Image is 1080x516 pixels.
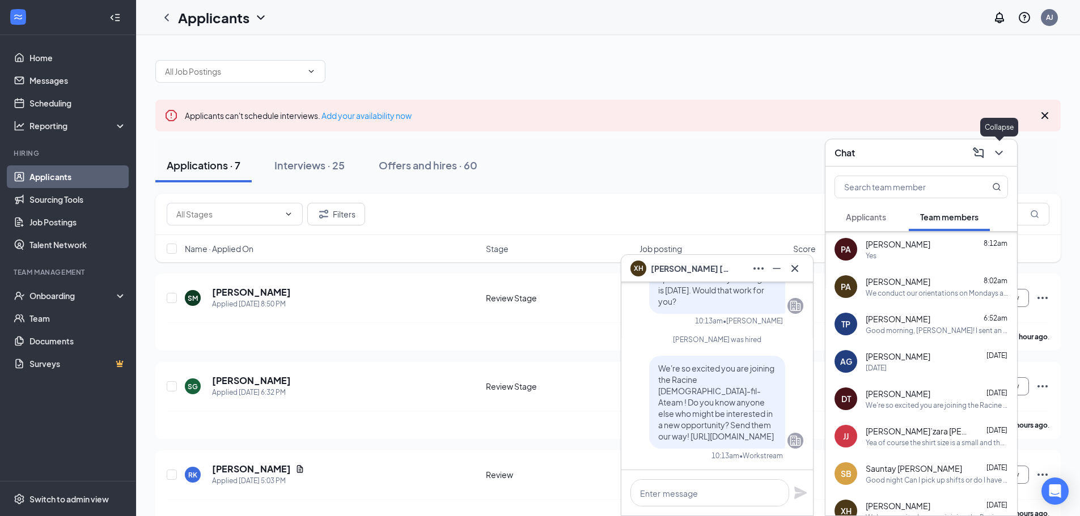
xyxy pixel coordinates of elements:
[866,463,962,474] span: Sauntay [PERSON_NAME]
[986,351,1007,360] span: [DATE]
[1046,12,1053,22] div: AJ
[284,210,293,219] svg: ChevronDown
[866,400,1008,410] div: We're so excited you are joining the Racine [DEMOGRAPHIC_DATA]-fil-Ateam ! Do you know anyone els...
[866,326,1008,335] div: Good morning, [PERSON_NAME]! I sent an email with links to create your accounts for the HS Team a...
[723,316,783,326] span: • [PERSON_NAME]
[212,463,291,475] h5: [PERSON_NAME]
[841,244,851,255] div: PA
[185,243,253,254] span: Name · Applied On
[980,118,1018,137] div: Collapse
[29,120,127,131] div: Reporting
[866,238,930,250] span: [PERSON_NAME]
[1018,11,1031,24] svg: QuestionInfo
[866,500,930,511] span: [PERSON_NAME]
[658,363,774,441] span: We're so excited you are joining the Racine [DEMOGRAPHIC_DATA]-fil-Ateam ! Do you know anyone els...
[866,351,930,362] span: [PERSON_NAME]
[212,286,291,298] h5: [PERSON_NAME]
[167,158,240,172] div: Applications · 7
[14,493,25,505] svg: Settings
[768,259,786,278] button: Minimize
[739,451,783,460] span: • Workstream
[835,147,855,159] h3: Chat
[14,290,25,301] svg: UserCheck
[789,299,802,313] svg: Company
[274,158,345,172] div: Interviews · 25
[29,165,126,188] a: Applicants
[178,8,249,27] h1: Applicants
[307,203,365,225] button: Filter Filters
[212,374,291,387] h5: [PERSON_NAME]
[793,243,816,254] span: Score
[920,212,979,222] span: Team members
[29,69,126,92] a: Messages
[841,318,850,330] div: TP
[486,381,633,392] div: Review Stage
[29,46,126,69] a: Home
[986,501,1007,509] span: [DATE]
[29,307,126,330] a: Team
[841,281,851,292] div: PA
[212,475,304,487] div: Applied [DATE] 5:03 PM
[254,11,268,24] svg: ChevronDown
[14,120,25,131] svg: Analysis
[379,158,477,172] div: Offers and hires · 60
[990,144,1008,162] button: ChevronDown
[794,486,807,500] svg: Plane
[986,389,1007,397] span: [DATE]
[1036,468,1049,481] svg: Ellipses
[164,109,178,122] svg: Error
[29,233,126,256] a: Talent Network
[486,469,633,480] div: Review
[639,243,682,254] span: Job posting
[749,259,768,278] button: Ellipses
[1010,421,1048,429] b: 4 hours ago
[12,11,24,23] svg: WorkstreamLogo
[212,298,291,310] div: Applied [DATE] 8:50 PM
[14,267,124,277] div: Team Management
[984,239,1007,248] span: 8:12am
[789,434,802,447] svg: Company
[840,356,852,367] div: AG
[631,335,803,344] div: [PERSON_NAME] was hired
[1041,477,1069,505] div: Open Intercom Messenger
[651,262,730,275] span: [PERSON_NAME] [PERSON_NAME]
[29,352,126,375] a: SurveysCrown
[1010,332,1048,341] b: an hour ago
[1030,210,1039,219] svg: MagnifyingGlass
[992,146,1006,160] svg: ChevronDown
[984,276,1007,285] span: 8:02am
[846,212,886,222] span: Applicants
[109,12,121,23] svg: Collapse
[307,67,316,76] svg: ChevronDown
[188,382,198,391] div: SG
[972,146,985,160] svg: ComposeMessage
[711,451,739,460] div: 10:13am
[866,438,1008,447] div: Yea of course the shirt size is a small and the pants a 3
[188,470,197,480] div: RK
[295,464,304,474] svg: Document
[185,110,412,121] span: Applicants can't schedule interviews.
[835,176,969,198] input: Search team member
[992,182,1001,191] svg: MagnifyingGlass
[986,426,1007,434] span: [DATE]
[866,425,968,437] span: [PERSON_NAME]’zara [PERSON_NAME]
[843,430,849,442] div: JJ
[160,11,173,24] svg: ChevronLeft
[188,293,198,303] div: SM
[841,468,852,479] div: SB
[29,330,126,352] a: Documents
[786,259,804,278] button: Cross
[841,393,851,404] div: DT
[866,388,930,399] span: [PERSON_NAME]
[29,188,126,211] a: Sourcing Tools
[165,65,302,78] input: All Job Postings
[29,290,117,301] div: Onboarding
[1036,379,1049,393] svg: Ellipses
[29,211,126,233] a: Job Postings
[986,463,1007,472] span: [DATE]
[993,11,1006,24] svg: Notifications
[486,292,633,304] div: Review Stage
[1036,291,1049,305] svg: Ellipses
[866,313,930,325] span: [PERSON_NAME]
